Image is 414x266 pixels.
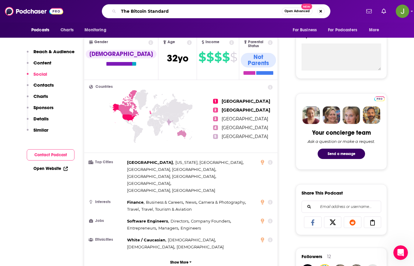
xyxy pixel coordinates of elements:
span: Open Advanced [285,10,310,13]
span: $ [198,52,206,62]
span: , [127,244,175,250]
a: Share on Reddit [344,216,361,228]
img: Podchaser Pro [374,96,385,101]
span: Income [205,40,219,44]
h3: Ethnicities [89,238,125,242]
a: Share on X/Twitter [324,216,342,228]
span: , [127,180,171,187]
span: Charts [60,26,74,34]
p: Details [33,116,49,122]
img: Podchaser - Follow, Share and Rate Podcasts [5,5,63,17]
span: Travel [127,207,139,212]
span: Business & Careers [146,200,183,205]
span: , [185,199,197,206]
button: Charts [27,93,48,105]
span: [GEOGRAPHIC_DATA] [222,125,268,130]
img: Jon Profile [363,106,380,124]
span: [US_STATE], [GEOGRAPHIC_DATA] [175,160,243,165]
div: 12 [327,254,331,259]
span: Age [167,40,175,44]
img: Jules Profile [343,106,360,124]
span: [GEOGRAPHIC_DATA] [127,181,170,186]
span: 32 yo [167,52,188,64]
button: Show profile menu [396,5,409,18]
span: , [127,206,140,213]
h3: Top Cities [89,160,125,164]
label: My Notes [302,33,381,43]
span: Directors [171,219,188,223]
span: 2 [213,108,218,112]
p: Sponsors [33,105,53,110]
button: Details [27,116,49,127]
button: Reach & Audience [27,49,74,60]
p: Charts [33,93,48,99]
button: Similar [27,127,48,138]
img: Barbara Profile [323,106,340,124]
span: New [301,4,312,9]
span: , [171,218,189,225]
span: $ [206,52,214,62]
span: Podcasts [31,26,49,34]
span: [GEOGRAPHIC_DATA], [GEOGRAPHIC_DATA] [127,167,215,172]
p: Content [33,60,51,66]
span: $ [222,52,229,62]
span: White / Caucasian [127,237,165,242]
span: Software Engineers [127,219,168,223]
span: , [127,159,174,166]
span: Travel, Tourism & Aviation [141,207,192,212]
span: , [127,218,169,225]
span: More [369,26,379,34]
p: Similar [33,127,48,133]
span: , [127,199,144,206]
button: Sponsors [27,105,53,116]
span: [GEOGRAPHIC_DATA] [222,98,270,104]
span: , [127,166,216,173]
a: Show notifications dropdown [364,6,374,16]
span: [GEOGRAPHIC_DATA], [GEOGRAPHIC_DATA] [127,174,215,179]
button: Content [27,60,51,71]
span: Followers [302,254,322,259]
a: Charts [57,24,77,36]
span: News [185,200,196,205]
img: Sydney Profile [302,106,320,124]
button: Open AdvancedNew [282,8,312,15]
a: Share on Facebook [304,216,322,228]
button: Send a message [318,149,365,159]
span: [GEOGRAPHIC_DATA] [127,160,173,165]
span: , [127,173,216,180]
button: open menu [288,24,324,36]
span: Company Founders [191,219,230,223]
button: Social [27,71,47,82]
input: Email address or username... [307,201,376,212]
div: Search podcasts, credits, & more... [102,4,330,18]
p: Social [33,71,47,77]
span: , [127,237,166,244]
a: Open Website [33,166,68,171]
span: Gender [94,40,108,44]
span: Parental Status [248,40,267,48]
span: [GEOGRAPHIC_DATA], [GEOGRAPHIC_DATA] [127,188,215,193]
iframe: Intercom live chat [393,245,408,260]
span: Countries [95,85,113,89]
span: [DEMOGRAPHIC_DATA] [127,244,174,249]
p: Contacts [33,82,54,88]
button: Contact Podcast [27,149,74,161]
span: , [198,199,246,206]
div: Search followers [302,201,381,213]
div: [DEMOGRAPHIC_DATA] [86,50,157,58]
div: Ask a question or make a request. [308,139,375,144]
p: Show More [170,260,188,264]
button: open menu [27,24,57,36]
img: User Profile [396,5,409,18]
button: open menu [80,24,114,36]
a: Copy Link [364,216,381,228]
span: 4 [213,125,218,130]
span: Logged in as jon47193 [396,5,409,18]
span: [GEOGRAPHIC_DATA] [222,107,270,113]
input: Search podcasts, credits, & more... [119,6,282,16]
span: Finance [127,200,143,205]
h3: Share This Podcast [302,190,343,196]
span: For Business [293,26,317,34]
span: Engineers [181,226,201,230]
span: Camera & Photography [198,200,245,205]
